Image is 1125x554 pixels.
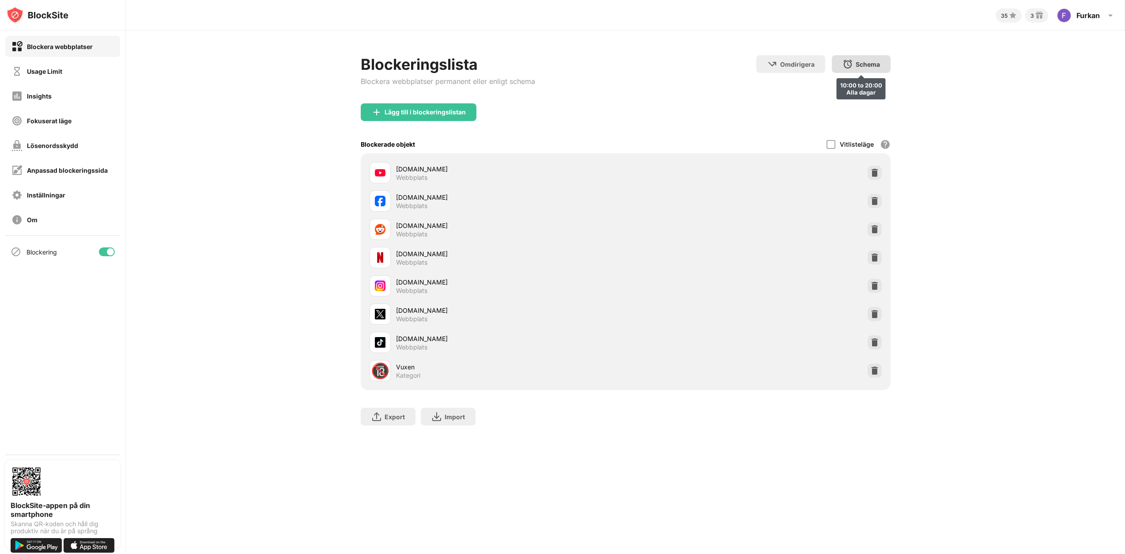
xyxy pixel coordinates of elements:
div: Schema [856,61,880,68]
div: 🔞 [371,362,389,380]
div: 3 [1031,12,1034,19]
div: Import [445,413,465,421]
div: Blockerade objekt [361,140,415,148]
div: Blockering [26,248,57,256]
div: BlockSite-appen på din smartphone [11,501,115,519]
div: [DOMAIN_NAME] [396,221,626,230]
img: get-it-on-google-play.svg [11,538,62,553]
div: [DOMAIN_NAME] [396,334,626,343]
img: favicons [375,224,385,235]
img: download-on-the-app-store.svg [64,538,115,553]
img: favicons [375,309,385,319]
div: Webbplats [396,315,427,323]
div: Lägg till i blockeringslistan [385,109,466,116]
img: password-protection-off.svg [11,140,23,151]
div: Webbplats [396,230,427,238]
div: Alla dagar [840,89,882,96]
div: [DOMAIN_NAME] [396,277,626,287]
div: Kategori [396,372,420,379]
div: Webbplats [396,202,427,210]
div: Fokuserat läge [27,117,72,125]
div: Blockera webbplatser permanent eller enligt schema [361,77,535,86]
img: settings-off.svg [11,190,23,201]
img: logo-blocksite.svg [6,6,68,24]
div: Vuxen [396,362,626,372]
div: Insights [27,92,52,100]
img: favicons [375,167,385,178]
div: Webbplats [396,343,427,351]
img: favicons [375,252,385,263]
div: 35 [1001,12,1008,19]
div: [DOMAIN_NAME] [396,193,626,202]
div: Skanna QR-koden och håll dig produktiv när du är på språng [11,520,115,535]
div: Furkan [1076,11,1100,20]
img: blocking-icon.svg [11,247,21,257]
div: Anpassad blockeringssida [27,167,108,174]
div: Vitlisteläge [840,140,874,148]
div: Webbplats [396,287,427,295]
div: Lösenordsskydd [27,142,78,149]
img: favicons [375,337,385,348]
div: Om [27,216,38,224]
img: ALm5wu0i2u-uhL989USgFsE5sk7TnrDM4L4RR5Jl7R2_=s96-c [1057,8,1071,23]
div: 10:00 to 20:00 [840,82,882,89]
div: Webbplats [396,258,427,266]
img: favicons [375,281,385,291]
img: favicons [375,196,385,206]
div: Omdirigera [780,61,815,68]
div: Export [385,413,405,421]
div: Webbplats [396,174,427,182]
img: reward-small.svg [1034,10,1045,21]
div: Inställningar [27,191,65,199]
img: time-usage-off.svg [11,66,23,77]
img: block-on.svg [11,41,23,52]
div: Blockera webbplatser [27,43,93,50]
img: customize-block-page-off.svg [11,165,23,176]
div: [DOMAIN_NAME] [396,249,626,258]
img: options-page-qr-code.png [11,466,42,497]
div: Usage Limit [27,68,62,75]
img: focus-off.svg [11,115,23,126]
img: insights-off.svg [11,91,23,102]
img: about-off.svg [11,214,23,225]
div: Blockeringslista [361,55,535,73]
div: [DOMAIN_NAME] [396,164,626,174]
div: [DOMAIN_NAME] [396,306,626,315]
img: points-small.svg [1008,10,1018,21]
